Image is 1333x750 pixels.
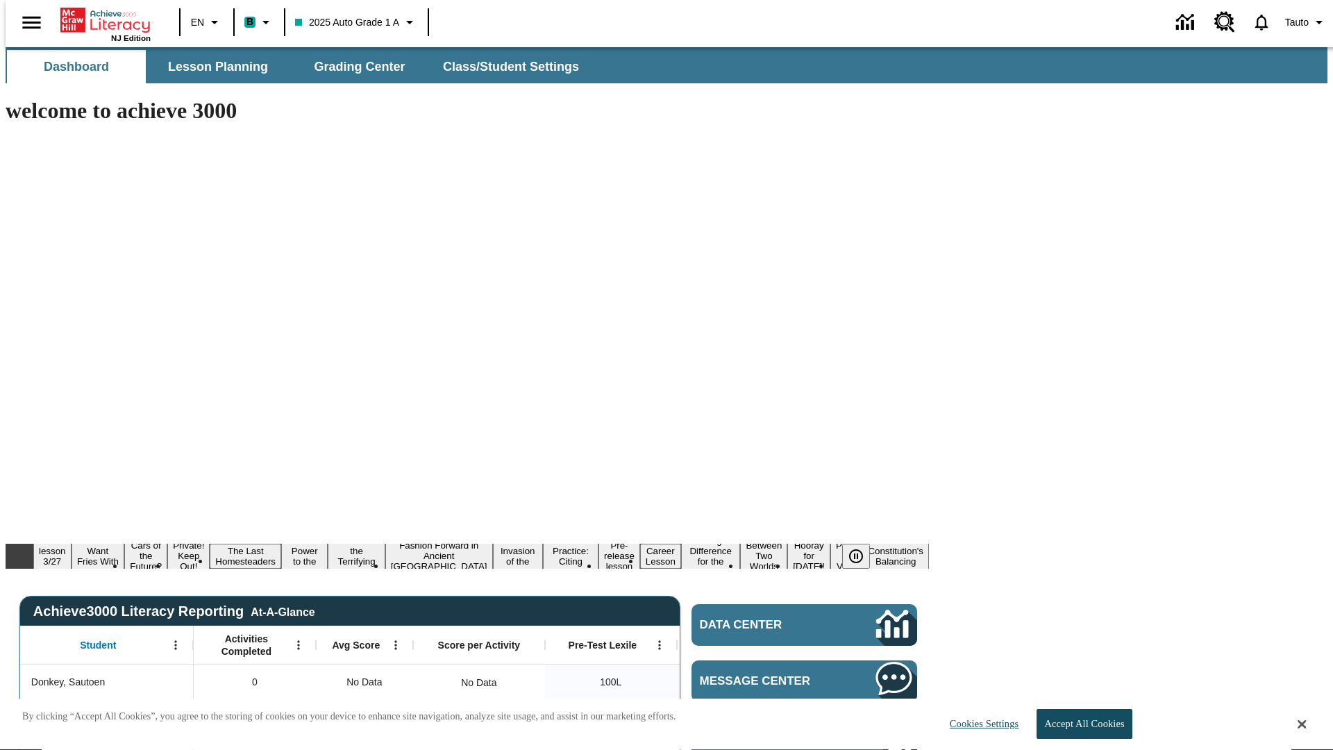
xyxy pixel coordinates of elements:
button: Slide 10 Mixed Practice: Citing Evidence [543,533,598,579]
a: Notifications [1243,4,1280,40]
button: Slide 13 Making a Difference for the Planet [681,533,741,579]
button: Grading Center [290,50,429,83]
a: Message Center [691,660,917,702]
span: Achieve3000 Literacy Reporting [33,603,315,619]
a: Data Center [1168,3,1206,42]
div: No Data, Donkey, Sautoen [316,665,413,699]
span: 0 [252,675,258,690]
button: Lesson Planning [149,50,287,83]
button: Slide 2 Do You Want Fries With That? [72,533,125,579]
div: 0, Donkey, Sautoen [194,665,316,699]
span: Student [80,639,116,651]
button: Class/Student Settings [432,50,590,83]
button: Slide 17 The Constitution's Balancing Act [862,533,929,579]
span: Data Center [700,618,830,632]
button: Accept All Cookies [1037,709,1132,739]
div: At-A-Glance [251,603,315,619]
span: Tauto [1285,15,1309,30]
h1: welcome to achieve 3000 [6,98,929,124]
span: Dashboard [44,59,109,75]
span: Activities Completed [201,633,292,658]
button: Slide 5 The Last Homesteaders [210,544,281,569]
span: Donkey, Sautoen [31,675,105,690]
button: Dashboard [7,50,146,83]
div: No Data, Donkey, Sautoen [454,669,503,697]
button: Cookies Settings [937,710,1024,738]
button: Boost Class color is teal. Change class color [239,10,280,35]
button: Slide 9 The Invasion of the Free CD [493,533,543,579]
button: Open Menu [649,635,670,656]
button: Slide 6 Solar Power to the People [281,533,328,579]
button: Profile/Settings [1280,10,1333,35]
span: Pre-Test Lexile [569,639,637,651]
span: NJ Edition [111,34,151,42]
div: Home [60,5,151,42]
div: Beginning reader 100 Lexile, ER, Based on the Lexile Reading measure, student is an Emerging Read... [677,665,809,699]
button: Slide 12 Career Lesson [640,544,681,569]
button: Open Menu [165,635,186,656]
button: Pause [842,544,870,569]
button: Close [1298,718,1306,731]
div: Pause [842,544,884,569]
span: Grading Center [314,59,405,75]
a: Resource Center, Will open in new tab [1206,3,1243,41]
p: By clicking “Accept All Cookies”, you agree to the storing of cookies on your device to enhance s... [22,710,676,724]
div: SubNavbar [6,47,1327,83]
span: Message Center [700,674,835,688]
button: Slide 1 Test lesson 3/27 en [33,533,72,579]
button: Open Menu [385,635,406,656]
a: Data Center [691,604,917,646]
button: Slide 8 Fashion Forward in Ancient Rome [385,538,493,574]
span: Class/Student Settings [443,59,579,75]
button: Slide 16 Point of View [830,538,862,574]
button: Slide 7 Attack of the Terrifying Tomatoes [328,533,385,579]
button: Slide 3 Cars of the Future? [124,538,167,574]
span: Score per Activity [438,639,521,651]
a: Home [60,6,151,34]
button: Slide 4 Private! Keep Out! [167,538,210,574]
button: Slide 14 Between Two Worlds [740,538,787,574]
span: Avg Score [332,639,380,651]
span: Lesson Planning [168,59,268,75]
button: Slide 15 Hooray for Constitution Day! [787,538,830,574]
span: 100 Lexile, Donkey, Sautoen [600,675,621,690]
span: EN [191,15,204,30]
button: Slide 11 Pre-release lesson [598,538,640,574]
span: No Data [339,668,389,697]
div: SubNavbar [6,50,592,83]
button: Open side menu [11,2,52,43]
button: Class: 2025 Auto Grade 1 A, Select your class [290,10,424,35]
button: Open Menu [288,635,309,656]
button: Language: EN, Select a language [185,10,229,35]
span: B [246,13,253,31]
span: 2025 Auto Grade 1 A [295,15,399,30]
